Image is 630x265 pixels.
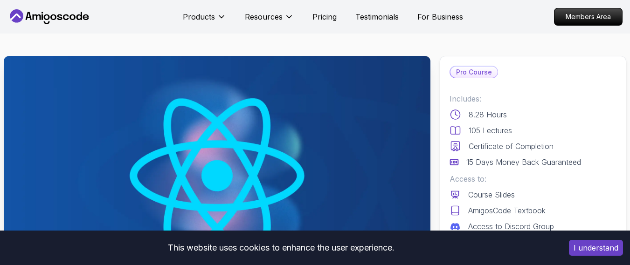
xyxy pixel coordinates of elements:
[450,93,616,104] p: Includes:
[355,11,399,22] a: Testimonials
[245,11,283,22] p: Resources
[569,240,623,256] button: Accept cookies
[469,141,554,152] p: Certificate of Completion
[312,11,337,22] a: Pricing
[468,221,554,232] p: Access to Discord Group
[7,238,555,258] div: This website uses cookies to enhance the user experience.
[466,156,581,168] p: 15 Days Money Back Guaranteed
[469,109,507,120] p: 8.28 Hours
[245,11,294,30] button: Resources
[468,205,546,216] p: AmigosCode Textbook
[183,11,215,22] p: Products
[468,189,515,200] p: Course Slides
[554,8,623,26] a: Members Area
[417,11,463,22] a: For Business
[183,11,226,30] button: Products
[450,67,498,78] p: Pro Course
[469,125,512,136] p: 105 Lectures
[554,8,622,25] p: Members Area
[450,173,616,184] p: Access to:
